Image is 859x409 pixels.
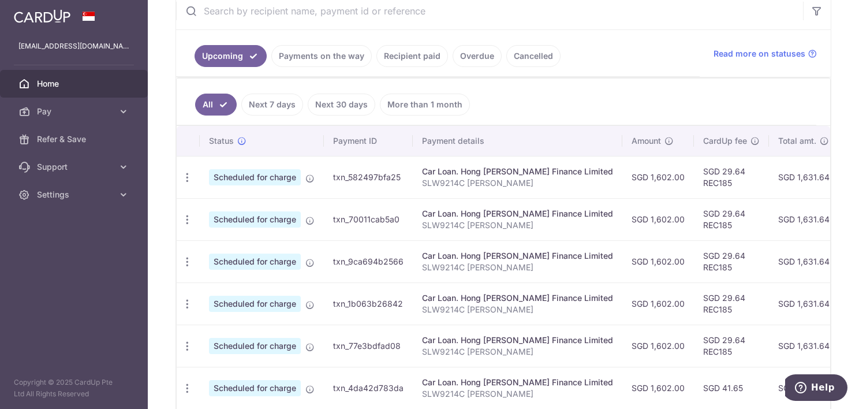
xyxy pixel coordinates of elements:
td: txn_70011cab5a0 [324,198,413,240]
th: Payment ID [324,126,413,156]
span: Scheduled for charge [209,169,301,185]
td: SGD 1,631.64 [769,325,840,367]
td: SGD 1,631.64 [769,240,840,282]
td: txn_1b063b26842 [324,282,413,325]
span: Support [37,161,113,173]
div: Car Loan. Hong [PERSON_NAME] Finance Limited [422,292,613,304]
td: SGD 1,643.65 [769,367,840,409]
td: SGD 1,631.64 [769,282,840,325]
a: Read more on statuses [714,48,817,60]
span: Pay [37,106,113,117]
span: Amount [632,135,661,147]
span: Scheduled for charge [209,338,301,354]
div: Car Loan. Hong [PERSON_NAME] Finance Limited [422,377,613,388]
span: CardUp fee [703,135,747,147]
p: SLW9214C [PERSON_NAME] [422,220,613,231]
td: SGD 29.64 REC185 [694,156,769,198]
td: txn_77e3bdfad08 [324,325,413,367]
td: SGD 1,602.00 [622,282,694,325]
p: SLW9214C [PERSON_NAME] [422,388,613,400]
td: SGD 29.64 REC185 [694,240,769,282]
a: Next 30 days [308,94,375,116]
td: txn_582497bfa25 [324,156,413,198]
span: Status [209,135,234,147]
a: Cancelled [506,45,561,67]
a: Upcoming [195,45,267,67]
td: SGD 1,602.00 [622,156,694,198]
a: Recipient paid [376,45,448,67]
td: SGD 1,602.00 [622,240,694,282]
td: txn_4da42d783da [324,367,413,409]
div: Car Loan. Hong [PERSON_NAME] Finance Limited [422,334,613,346]
a: More than 1 month [380,94,470,116]
span: Scheduled for charge [209,254,301,270]
iframe: Opens a widget where you can find more information [785,374,847,403]
td: SGD 29.64 REC185 [694,325,769,367]
p: [EMAIL_ADDRESS][DOMAIN_NAME] [18,40,129,52]
td: SGD 1,631.64 [769,198,840,240]
td: SGD 41.65 [694,367,769,409]
td: SGD 1,602.00 [622,325,694,367]
th: Payment details [413,126,622,156]
a: Payments on the way [271,45,372,67]
a: Overdue [453,45,502,67]
span: Total amt. [778,135,816,147]
a: All [195,94,237,116]
img: CardUp [14,9,70,23]
div: Car Loan. Hong [PERSON_NAME] Finance Limited [422,166,613,177]
p: SLW9214C [PERSON_NAME] [422,177,613,189]
span: Settings [37,189,113,200]
span: Refer & Save [37,133,113,145]
td: SGD 1,602.00 [622,198,694,240]
p: SLW9214C [PERSON_NAME] [422,304,613,315]
span: Scheduled for charge [209,380,301,396]
p: SLW9214C [PERSON_NAME] [422,262,613,273]
td: txn_9ca694b2566 [324,240,413,282]
span: Scheduled for charge [209,211,301,228]
div: Car Loan. Hong [PERSON_NAME] Finance Limited [422,208,613,220]
a: Next 7 days [241,94,303,116]
span: Home [37,78,113,90]
td: SGD 1,631.64 [769,156,840,198]
td: SGD 1,602.00 [622,367,694,409]
div: Car Loan. Hong [PERSON_NAME] Finance Limited [422,250,613,262]
td: SGD 29.64 REC185 [694,282,769,325]
p: SLW9214C [PERSON_NAME] [422,346,613,358]
td: SGD 29.64 REC185 [694,198,769,240]
span: Read more on statuses [714,48,805,60]
span: Scheduled for charge [209,296,301,312]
